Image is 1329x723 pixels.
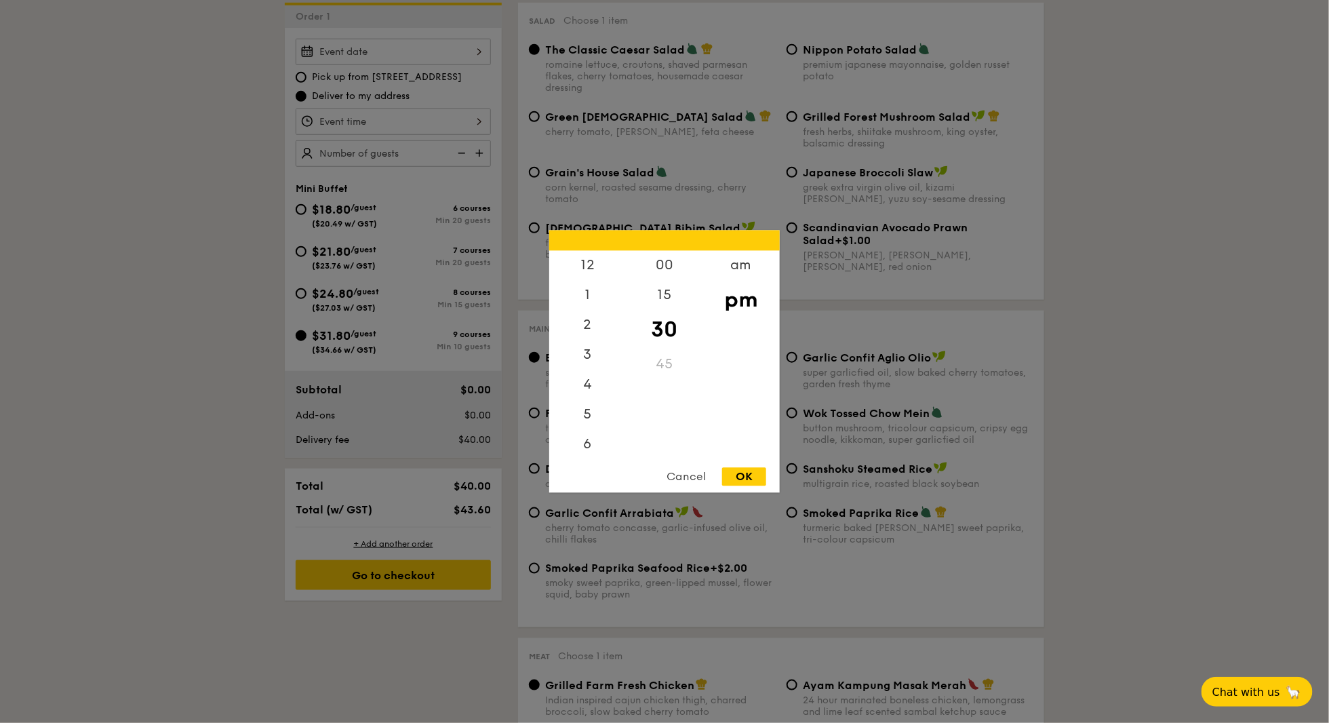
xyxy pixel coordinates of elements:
div: am [702,251,779,281]
div: 2 [549,311,626,340]
span: Chat with us [1212,686,1280,699]
div: 1 [549,281,626,311]
div: 15 [626,281,702,311]
div: 3 [549,340,626,370]
div: 6 [549,430,626,460]
span: 🦙 [1286,684,1302,700]
div: 5 [549,400,626,430]
div: 4 [549,370,626,400]
div: 45 [626,350,702,380]
div: pm [702,281,779,320]
div: OK [722,468,766,486]
button: Chat with us🦙 [1202,677,1313,707]
div: 00 [626,251,702,281]
div: 30 [626,311,702,350]
div: 12 [549,251,626,281]
div: Cancel [653,468,719,486]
